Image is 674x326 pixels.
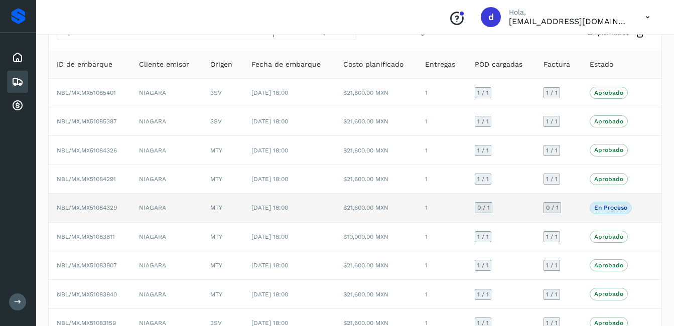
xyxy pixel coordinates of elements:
span: [DATE] 18:00 [251,262,288,269]
td: NIAGARA [131,79,202,107]
p: Hola, [509,8,629,17]
span: NBL/MX.MX51083811 [57,233,115,240]
span: 1 / 1 [477,90,489,96]
td: NIAGARA [131,165,202,194]
span: 1 / 1 [546,147,558,153]
td: MTY [202,223,243,251]
p: dcordero@grupoterramex.com [509,17,629,26]
span: Entregas [425,59,455,70]
p: Aprobado [594,89,623,96]
td: 1 [417,223,467,251]
span: [DATE] 18:00 [251,118,288,125]
span: POD cargadas [475,59,522,70]
p: Aprobado [594,146,623,153]
span: NBL/MX.MX51083840 [57,291,117,298]
span: [DATE] 18:00 [251,291,288,298]
span: 1 / 1 [477,262,489,268]
span: Costo planificado [343,59,403,70]
span: 1 / 1 [477,234,489,240]
td: 1 [417,165,467,194]
td: NIAGARA [131,136,202,165]
td: 1 [417,136,467,165]
div: Inicio [7,47,28,69]
span: [DATE] 18:00 [251,89,288,96]
span: 1 / 1 [477,320,489,326]
td: NIAGARA [131,107,202,136]
p: Aprobado [594,233,623,240]
div: Cuentas por cobrar [7,95,28,117]
span: Estado [590,59,613,70]
td: 1 [417,194,467,222]
td: NIAGARA [131,280,202,308]
span: NBL/MX.MX51084326 [57,147,117,154]
span: [DATE] 18:00 [251,176,288,183]
span: 1 / 1 [546,176,558,182]
td: $21,600.00 MXN [335,165,418,194]
span: [DATE] 18:00 [251,147,288,154]
td: $21,600.00 MXN [335,280,418,308]
p: En proceso [594,204,627,211]
td: MTY [202,194,243,222]
td: $21,600.00 MXN [335,79,418,107]
span: 1 / 1 [546,118,558,124]
span: 0 / 1 [477,205,490,211]
td: NIAGARA [131,194,202,222]
span: [DATE] 18:00 [251,233,288,240]
p: Aprobado [594,176,623,183]
td: MTY [202,165,243,194]
span: Factura [544,59,570,70]
span: Cliente emisor [139,59,189,70]
p: Aprobado [594,118,623,125]
span: 1 / 1 [546,90,558,96]
td: 1 [417,107,467,136]
span: [DATE] 18:00 [251,204,288,211]
p: Aprobado [594,262,623,269]
td: MTY [202,251,243,280]
td: 1 [417,251,467,280]
td: $21,600.00 MXN [335,136,418,165]
td: 1 [417,79,467,107]
span: 1 / 1 [546,320,558,326]
span: 1 / 1 [546,234,558,240]
span: NBL/MX.MX51083807 [57,262,117,269]
div: Embarques [7,71,28,93]
td: $21,600.00 MXN [335,107,418,136]
span: 1 / 1 [477,147,489,153]
p: Aprobado [594,290,623,297]
td: MTY [202,136,243,165]
td: 3SV [202,107,243,136]
span: 1 / 1 [546,291,558,297]
span: NBL/MX.MX51085387 [57,118,117,125]
span: NBL/MX.MX51085401 [57,89,116,96]
span: NBL/MX.MX51084329 [57,204,117,211]
td: $10,000.00 MXN [335,223,418,251]
td: NIAGARA [131,251,202,280]
span: 1 / 1 [477,176,489,182]
td: 1 [417,280,467,308]
span: Origen [210,59,232,70]
td: 3SV [202,79,243,107]
td: $21,600.00 MXN [335,194,418,222]
span: 1 / 1 [477,291,489,297]
span: 0 / 1 [546,205,559,211]
span: ID de embarque [57,59,112,70]
span: 1 / 1 [477,118,489,124]
span: NBL/MX.MX51084291 [57,176,116,183]
td: MTY [202,280,243,308]
span: 1 / 1 [546,262,558,268]
td: NIAGARA [131,223,202,251]
span: Fecha de embarque [251,59,321,70]
td: $21,600.00 MXN [335,251,418,280]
